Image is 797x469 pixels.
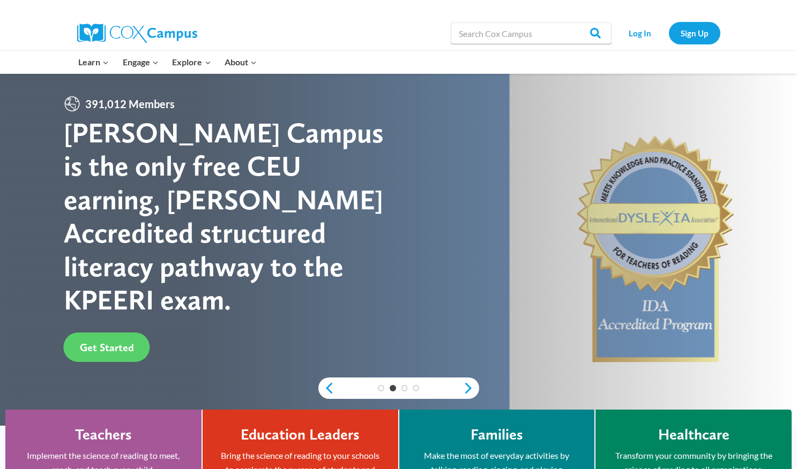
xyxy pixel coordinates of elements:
[123,55,159,69] span: Engage
[80,341,134,354] span: Get Started
[225,55,257,69] span: About
[241,426,360,444] h4: Education Leaders
[75,426,132,444] h4: Teachers
[81,95,179,112] span: 391,012 Members
[617,22,664,44] a: Log In
[72,51,264,73] nav: Primary Navigation
[172,55,211,69] span: Explore
[78,55,109,69] span: Learn
[64,116,399,316] div: [PERSON_NAME] Campus is the only free CEU earning, [PERSON_NAME] Accredited structured literacy p...
[617,22,720,44] nav: Secondary Navigation
[471,426,523,444] h4: Families
[77,24,197,43] img: Cox Campus
[658,426,729,444] h4: Healthcare
[64,332,150,362] a: Get Started
[451,22,612,44] input: Search Cox Campus
[669,22,720,44] a: Sign Up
